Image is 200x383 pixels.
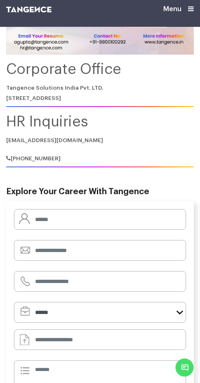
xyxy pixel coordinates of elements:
a: [EMAIL_ADDRESS][DOMAIN_NAME] [6,138,103,143]
select: form-select-lg example [14,302,186,323]
a: Tangence Solutions India Pvt. LTD.[STREET_ADDRESS] [6,85,104,101]
h4: HR Inquiries [6,114,194,130]
img: logo SVG [6,7,52,13]
h4: Corporate Office [6,61,194,77]
a: [PHONE_NUMBER] [6,156,61,161]
h2: Explore your career with Tangence [6,187,194,196]
span: Chat Widget [176,359,194,377]
span: [PHONE_NUMBER] [11,156,61,161]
